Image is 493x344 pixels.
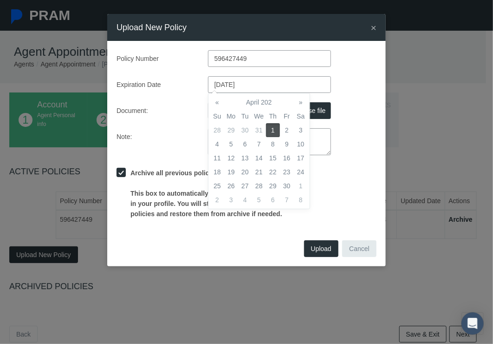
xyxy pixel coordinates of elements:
[266,165,280,179] td: 22
[266,193,280,207] td: 6
[252,109,266,123] th: We
[224,123,238,137] td: 29
[110,102,201,119] label: Document:
[110,50,201,67] label: Policy Number
[210,179,224,193] td: 25
[238,109,252,123] th: Tu
[238,179,252,193] td: 27
[210,137,224,151] td: 4
[224,109,238,123] th: Mo
[293,107,326,114] span: Choose file
[210,95,224,109] th: «
[294,193,308,207] td: 8
[252,137,266,151] td: 7
[224,151,238,165] td: 12
[252,179,266,193] td: 28
[304,240,338,257] button: Upload
[224,137,238,151] td: 5
[110,76,201,93] label: Expiration Date
[117,21,187,34] h4: Upload New Policy
[294,137,308,151] td: 10
[224,165,238,179] td: 19
[126,168,285,219] label: Archive all previous policies This box to automatically archive the old policies in your profile....
[280,123,294,137] td: 2
[280,137,294,151] td: 9
[280,151,294,165] td: 16
[224,179,238,193] td: 26
[280,109,294,123] th: Fr
[238,123,252,137] td: 30
[252,193,266,207] td: 5
[266,123,280,137] td: 1
[210,109,224,123] th: Su
[238,151,252,165] td: 13
[280,193,294,207] td: 7
[210,193,224,207] td: 2
[110,128,201,155] label: Note:
[238,193,252,207] td: 4
[252,151,266,165] td: 14
[224,95,294,109] th: April 202
[294,123,308,137] td: 3
[294,179,308,193] td: 1
[224,193,238,207] td: 3
[266,109,280,123] th: Th
[210,123,224,137] td: 28
[311,245,331,252] span: Upload
[342,240,376,257] button: Cancel
[252,165,266,179] td: 21
[210,151,224,165] td: 11
[461,312,484,335] div: Open Intercom Messenger
[294,95,308,109] th: »
[238,137,252,151] td: 6
[280,179,294,193] td: 30
[266,151,280,165] td: 15
[294,109,308,123] th: Sa
[210,165,224,179] td: 18
[294,151,308,165] td: 17
[238,165,252,179] td: 20
[371,23,376,33] button: Close
[252,123,266,137] td: 31
[266,179,280,193] td: 29
[294,165,308,179] td: 24
[280,165,294,179] td: 23
[266,137,280,151] td: 8
[371,22,376,33] span: ×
